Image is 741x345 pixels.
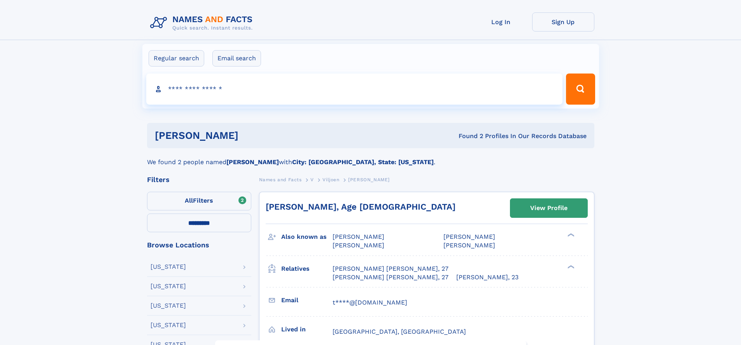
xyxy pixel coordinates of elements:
[281,230,333,243] h3: Also known as
[566,233,575,238] div: ❯
[146,74,563,105] input: search input
[281,323,333,336] h3: Lived in
[322,177,339,182] span: Viljoen
[281,262,333,275] h3: Relatives
[151,322,186,328] div: [US_STATE]
[151,283,186,289] div: [US_STATE]
[333,273,448,282] a: [PERSON_NAME] [PERSON_NAME], 27
[292,158,434,166] b: City: [GEOGRAPHIC_DATA], State: [US_STATE]
[151,303,186,309] div: [US_STATE]
[310,175,314,184] a: V
[212,50,261,67] label: Email search
[530,199,568,217] div: View Profile
[266,202,455,212] a: [PERSON_NAME], Age [DEMOGRAPHIC_DATA]
[147,148,594,167] div: We found 2 people named with .
[470,12,532,32] a: Log In
[259,175,302,184] a: Names and Facts
[443,233,495,240] span: [PERSON_NAME]
[149,50,204,67] label: Regular search
[333,242,384,249] span: [PERSON_NAME]
[333,233,384,240] span: [PERSON_NAME]
[566,74,595,105] button: Search Button
[147,176,251,183] div: Filters
[349,132,587,140] div: Found 2 Profiles In Our Records Database
[226,158,279,166] b: [PERSON_NAME]
[566,264,575,269] div: ❯
[322,175,339,184] a: Viljoen
[310,177,314,182] span: V
[155,131,349,140] h1: [PERSON_NAME]
[147,192,251,210] label: Filters
[281,294,333,307] h3: Email
[147,12,259,33] img: Logo Names and Facts
[333,328,466,335] span: [GEOGRAPHIC_DATA], [GEOGRAPHIC_DATA]
[532,12,594,32] a: Sign Up
[151,264,186,270] div: [US_STATE]
[185,197,193,204] span: All
[147,242,251,249] div: Browse Locations
[443,242,495,249] span: [PERSON_NAME]
[456,273,519,282] a: [PERSON_NAME], 23
[510,199,587,217] a: View Profile
[333,264,448,273] a: [PERSON_NAME] [PERSON_NAME], 27
[348,177,390,182] span: [PERSON_NAME]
